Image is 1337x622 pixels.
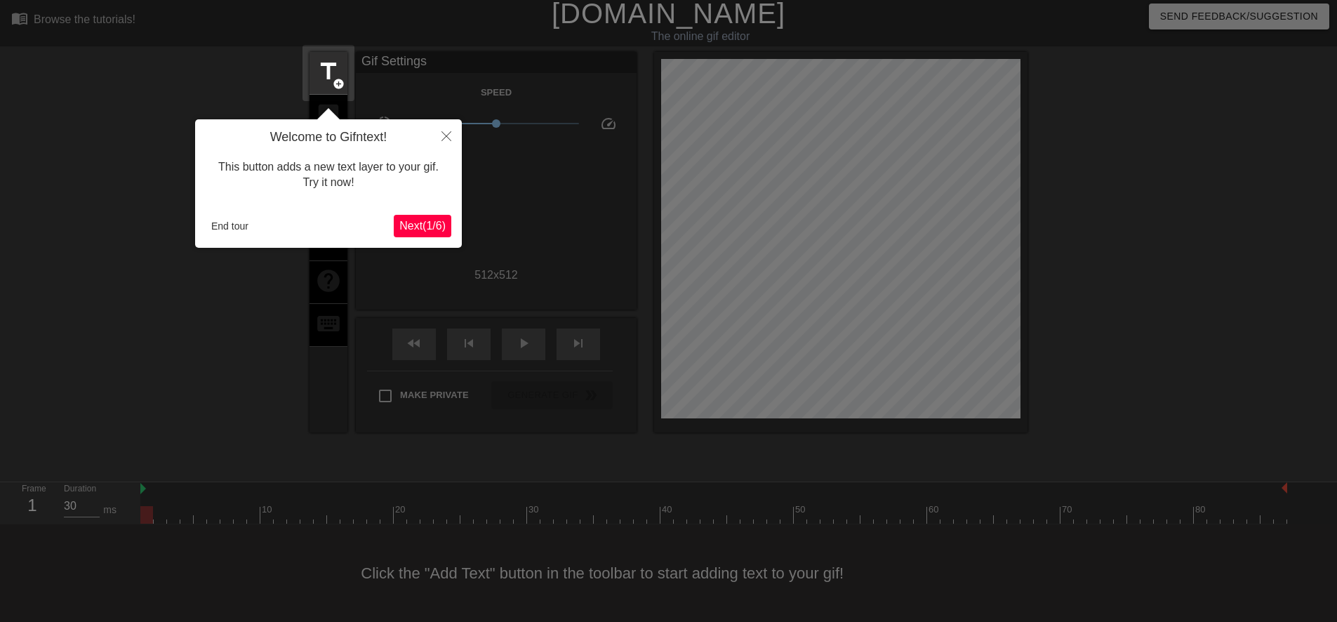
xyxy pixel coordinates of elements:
button: End tour [206,216,254,237]
span: Next ( 1 / 6 ) [399,220,446,232]
h4: Welcome to Gifntext! [206,130,451,145]
button: Close [431,119,462,152]
button: Next [394,215,451,237]
div: This button adds a new text layer to your gif. Try it now! [206,145,451,205]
